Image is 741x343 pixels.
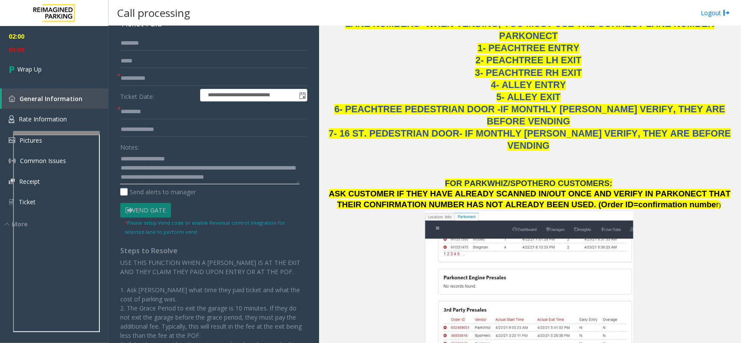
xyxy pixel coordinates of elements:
[334,104,725,127] span: 6- PEACHTREE PEDESTRIAN DOOR -IF MONTHLY [PERSON_NAME] VERIFY, THEY ARE BEFORE VENDING
[701,8,730,17] a: Logout
[20,95,82,103] span: General Information
[118,89,198,102] label: Ticket Date:
[4,219,109,229] div: More
[9,157,16,164] img: 'icon'
[113,2,194,23] h3: Call processing
[9,115,14,123] img: 'icon'
[329,128,731,151] span: 7- 16 ST. PEDESTRIAN DOOR- IF MONTHLY [PERSON_NAME] VERIFY, THEY ARE BEFORE VENDING
[723,8,730,17] img: logout
[17,65,42,74] span: Wrap Up
[297,89,307,101] span: Toggle popup
[329,189,731,209] span: ASK CUSTOMER IF THEY HAVE ALREADY SCANNED IN/OUT ONCE AND VERIFY IN PARKONECT THAT THEIR CONFIRMA...
[2,88,109,109] a: General Information
[478,43,580,53] span: 1- PEACHTREE ENTRY
[9,198,14,206] img: 'icon'
[9,95,15,102] img: 'icon'
[719,202,721,209] span: )
[120,203,171,218] button: Vend Gate
[445,179,613,188] span: FOR PARKWHIZ/SPOTHERO CUSTOMERS:
[9,137,15,143] img: 'icon'
[120,140,139,152] label: Notes:
[476,55,582,65] span: 2- PEACHTREE LH EXIT
[475,68,582,78] span: 3- PEACHTREE RH EXIT
[19,115,67,123] span: Rate Information
[120,187,196,196] label: Send alerts to manager
[491,80,566,90] span: 4- ALLEY ENTRY
[716,200,719,209] span: r
[497,92,561,102] span: 5- ALLEY EXIT
[9,179,15,184] img: 'icon'
[120,247,307,255] h4: Steps to Resolve
[125,219,285,235] small: Please setup Vend code or enable Revenue control integration for selected lane to perform vend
